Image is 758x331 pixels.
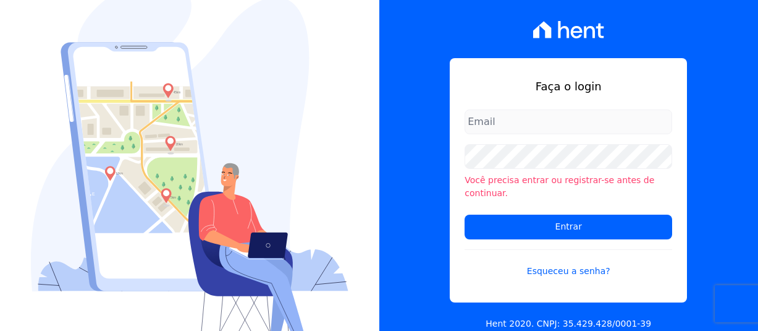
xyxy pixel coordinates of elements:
[465,174,672,200] li: Você precisa entrar ou registrar-se antes de continuar.
[486,317,651,330] p: Hent 2020. CNPJ: 35.429.428/0001-39
[465,78,672,95] h1: Faça o login
[465,249,672,278] a: Esqueceu a senha?
[465,215,672,239] input: Entrar
[465,110,672,134] input: Email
